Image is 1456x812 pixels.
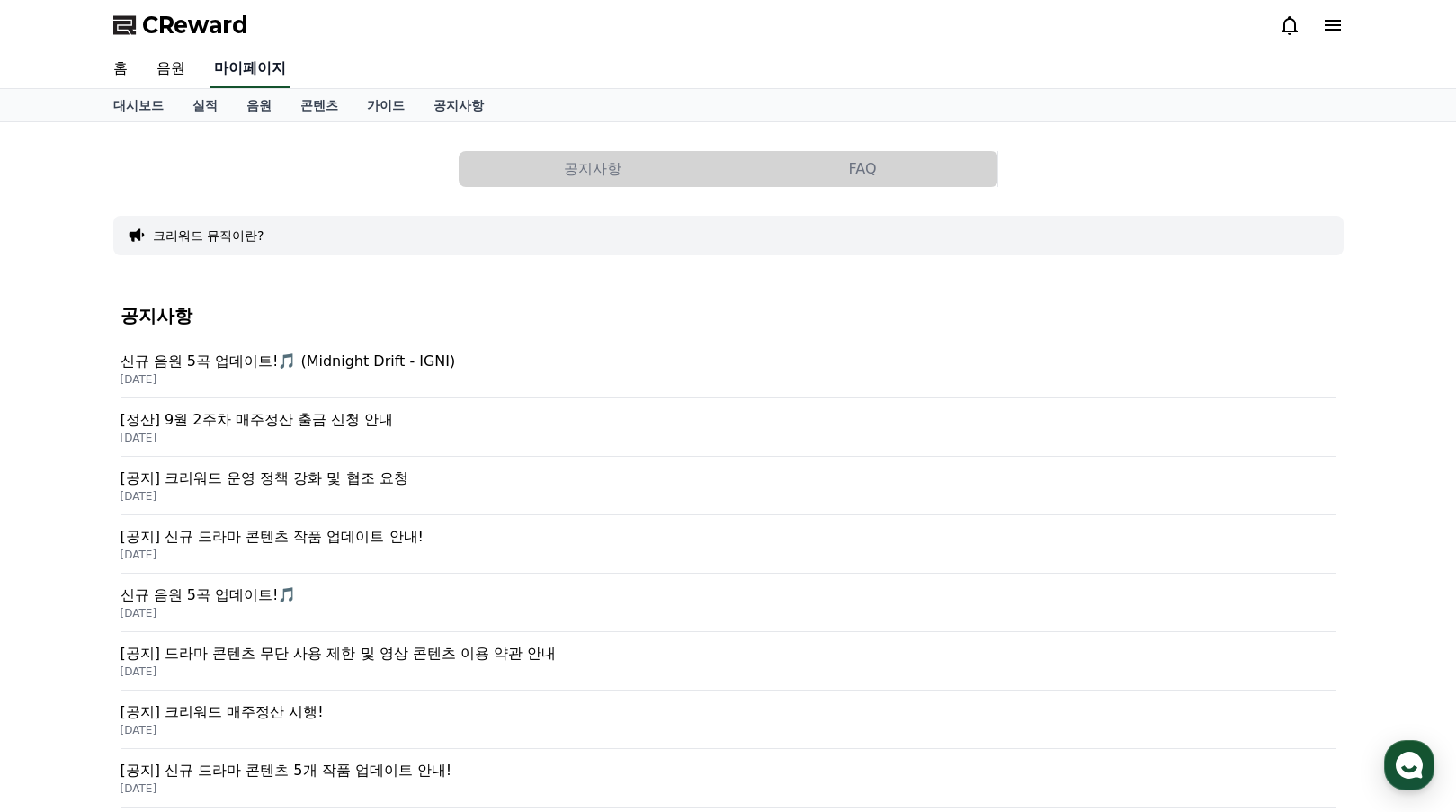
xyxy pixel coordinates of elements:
[121,781,1336,796] p: [DATE]
[121,701,1336,723] p: [공지] 크리워드 매주정산 시행!
[121,457,1336,515] a: [공지] 크리워드 운영 정책 강화 및 협조 요청 [DATE]
[121,372,1336,387] p: [DATE]
[121,574,1336,632] a: 신규 음원 5곡 업데이트!🎵 [DATE]
[165,598,186,612] span: 대화
[121,306,1336,326] h4: 공지사항
[278,597,299,611] span: 설정
[113,11,248,40] a: CReward
[121,398,1336,457] a: [정산] 9월 2주차 매주정산 출금 신청 안내 [DATE]
[119,570,232,615] a: 대화
[286,89,353,121] a: 콘텐츠
[121,468,1336,489] p: [공지] 크리워드 운영 정책 강화 및 협조 요청
[57,597,67,611] span: 홈
[121,643,1336,665] p: [공지] 드라마 콘텐츠 무단 사용 제한 및 영상 콘텐츠 이용 약관 안내
[178,89,232,121] a: 실적
[232,570,345,615] a: 설정
[121,760,1336,781] p: [공지] 신규 드라마 콘텐츠 5개 작품 업데이트 안내!
[728,151,997,187] button: FAQ
[142,50,200,88] a: 음원
[153,227,264,245] button: 크리워드 뮤직이란?
[232,89,286,121] a: 음원
[121,606,1336,620] p: [DATE]
[121,515,1336,574] a: [공지] 신규 드라마 콘텐츠 작품 업데이트 안내! [DATE]
[728,151,998,187] a: FAQ
[121,489,1336,504] p: [DATE]
[419,89,498,121] a: 공지사항
[121,749,1336,808] a: [공지] 신규 드라마 콘텐츠 5개 작품 업데이트 안내! [DATE]
[5,570,119,615] a: 홈
[142,11,248,40] span: CReward
[121,723,1336,737] p: [DATE]
[121,665,1336,679] p: [DATE]
[121,431,1336,445] p: [DATE]
[121,409,1336,431] p: [정산] 9월 2주차 매주정산 출금 신청 안내
[121,340,1336,398] a: 신규 음원 5곡 업데이트!🎵 (Midnight Drift - IGNI) [DATE]
[121,548,1336,562] p: [DATE]
[459,151,728,187] a: 공지사항
[99,89,178,121] a: 대시보드
[121,632,1336,691] a: [공지] 드라마 콘텐츠 무단 사용 제한 및 영상 콘텐츠 이용 약관 안내 [DATE]
[459,151,728,187] button: 공지사항
[121,584,1336,606] p: 신규 음원 5곡 업데이트!🎵
[210,50,290,88] a: 마이페이지
[121,526,1336,548] p: [공지] 신규 드라마 콘텐츠 작품 업데이트 안내!
[353,89,419,121] a: 가이드
[99,50,142,88] a: 홈
[121,691,1336,749] a: [공지] 크리워드 매주정산 시행! [DATE]
[121,351,1336,372] p: 신규 음원 5곡 업데이트!🎵 (Midnight Drift - IGNI)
